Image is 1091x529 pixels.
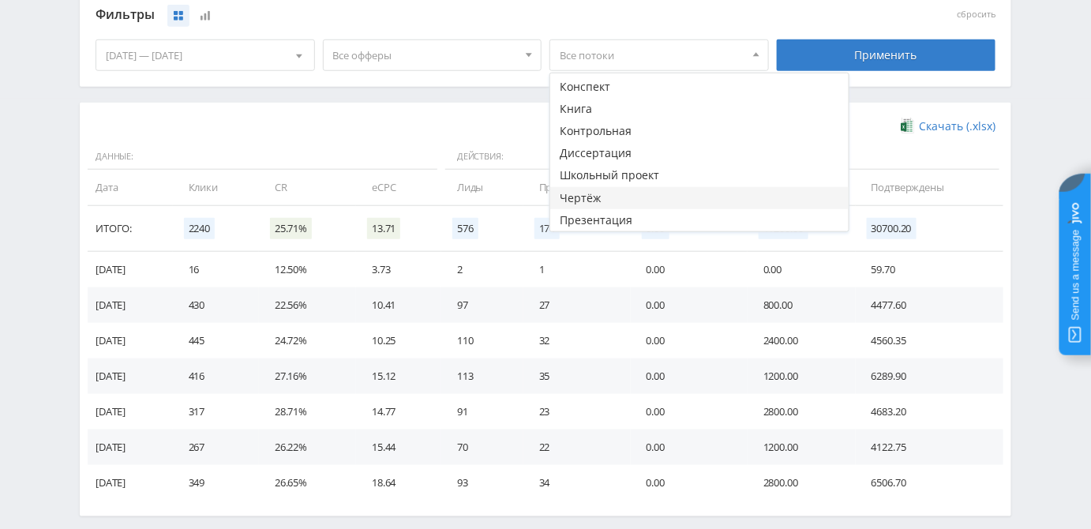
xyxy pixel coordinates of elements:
[88,144,437,171] span: Данные:
[748,287,856,323] td: 800.00
[270,218,312,239] span: 25.71%
[631,252,748,287] td: 0.00
[173,287,259,323] td: 430
[523,170,631,205] td: Продажи
[441,430,523,465] td: 70
[856,287,1003,323] td: 4477.60
[173,358,259,394] td: 416
[259,394,356,430] td: 28.71%
[856,323,1003,358] td: 4560.35
[173,252,259,287] td: 16
[441,170,523,205] td: Лиды
[88,287,173,323] td: [DATE]
[550,164,849,186] button: Школьный проект
[441,252,523,287] td: 2
[550,142,849,164] button: Диссертация
[259,430,356,465] td: 26.22%
[631,430,748,465] td: 0.00
[356,323,441,358] td: 10.25
[259,465,356,501] td: 26.65%
[748,394,856,430] td: 2800.00
[901,118,995,134] a: Скачать (.xlsx)
[748,323,856,358] td: 2400.00
[259,287,356,323] td: 22.56%
[96,40,314,70] div: [DATE] — [DATE]
[441,394,523,430] td: 91
[88,323,173,358] td: [DATE]
[560,40,744,70] span: Все потоки
[184,218,215,239] span: 2240
[259,170,356,205] td: CR
[356,358,441,394] td: 15.12
[867,218,917,239] span: 30700.20
[523,430,631,465] td: 22
[173,170,259,205] td: Клики
[259,252,356,287] td: 12.50%
[441,323,523,358] td: 110
[523,252,631,287] td: 1
[441,465,523,501] td: 93
[523,465,631,501] td: 34
[445,144,627,171] span: Действия:
[259,323,356,358] td: 24.72%
[356,287,441,323] td: 10.41
[631,465,748,501] td: 0.00
[367,218,400,239] span: 13.71
[856,358,1003,394] td: 6289.90
[523,323,631,358] td: 32
[173,430,259,465] td: 267
[88,252,173,287] td: [DATE]
[259,358,356,394] td: 27.16%
[856,252,1003,287] td: 59.70
[356,465,441,501] td: 18.64
[748,252,856,287] td: 0.00
[550,98,849,120] button: Книга
[856,394,1003,430] td: 4683.20
[356,394,441,430] td: 14.77
[173,465,259,501] td: 349
[356,170,441,205] td: eCPC
[441,287,523,323] td: 97
[88,465,173,501] td: [DATE]
[550,76,849,98] button: Конспект
[631,394,748,430] td: 0.00
[534,218,560,239] span: 174
[919,120,995,133] span: Скачать (.xlsx)
[777,39,996,71] div: Применить
[856,465,1003,501] td: 6506.70
[856,170,1003,205] td: Подтверждены
[748,358,856,394] td: 1200.00
[88,430,173,465] td: [DATE]
[88,170,173,205] td: Дата
[631,287,748,323] td: 0.00
[441,358,523,394] td: 113
[173,323,259,358] td: 445
[748,430,856,465] td: 1200.00
[452,218,478,239] span: 576
[356,252,441,287] td: 3.73
[631,358,748,394] td: 0.00
[856,430,1003,465] td: 4122.75
[631,323,748,358] td: 0.00
[356,430,441,465] td: 15.44
[901,118,914,133] img: xlsx
[173,394,259,430] td: 317
[550,120,849,142] button: Контрольная
[88,394,173,430] td: [DATE]
[523,394,631,430] td: 23
[550,187,849,209] button: Чертёж
[957,9,995,20] button: сбросить
[523,287,631,323] td: 27
[523,358,631,394] td: 35
[88,206,173,252] td: Итого:
[748,465,856,501] td: 2800.00
[550,209,849,231] button: Презентация
[333,40,518,70] span: Все офферы
[96,3,769,27] div: Фильтры
[88,358,173,394] td: [DATE]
